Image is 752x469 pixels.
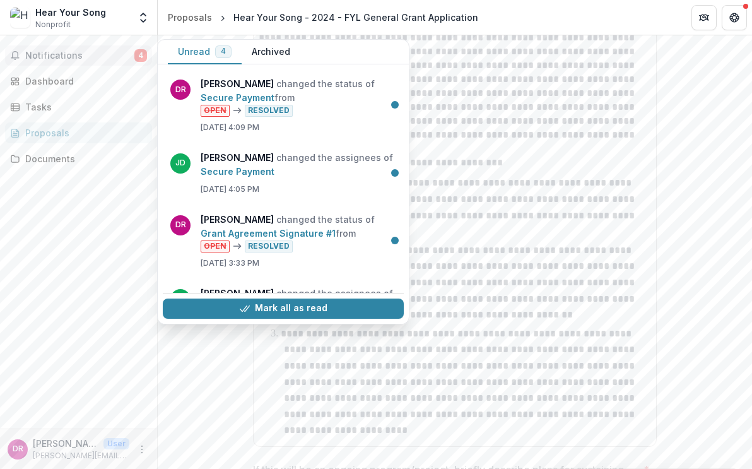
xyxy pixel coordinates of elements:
div: Dashboard [25,74,142,88]
a: Documents [5,148,152,169]
button: Unread [168,40,242,64]
div: Hear Your Song [35,6,106,19]
p: User [103,438,129,449]
div: Tasks [25,100,142,114]
a: Tasks [5,97,152,117]
p: changed the status of from [201,77,396,117]
nav: breadcrumb [163,8,483,27]
span: 4 [134,49,147,62]
div: Dan Rubins [13,445,23,453]
a: Secure Payment [201,166,274,177]
span: Nonprofit [35,19,71,30]
button: Mark all as read [163,299,404,319]
button: Get Help [722,5,747,30]
a: Proposals [163,8,217,27]
button: Open entity switcher [134,5,152,30]
div: Proposals [25,126,142,140]
p: changed the assignees of [201,151,396,179]
img: Hear Your Song [10,8,30,28]
button: Notifications4 [5,45,152,66]
div: Proposals [168,11,212,24]
a: Secure Payment [201,92,274,103]
span: 4 [221,47,226,56]
a: Dashboard [5,71,152,92]
a: Grant Agreement Signature #1 [201,228,336,239]
p: [PERSON_NAME][EMAIL_ADDRESS][DOMAIN_NAME] [33,450,129,461]
button: Partners [691,5,717,30]
p: [PERSON_NAME] [33,437,98,450]
a: Proposals [5,122,152,143]
span: Notifications [25,50,134,61]
button: Archived [242,40,300,64]
button: More [134,442,150,457]
p: changed the assignees of [201,287,396,314]
p: changed the status of from [201,213,396,252]
div: Hear Your Song - 2024 - FYL General Grant Application [233,11,478,24]
div: Documents [25,152,142,165]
